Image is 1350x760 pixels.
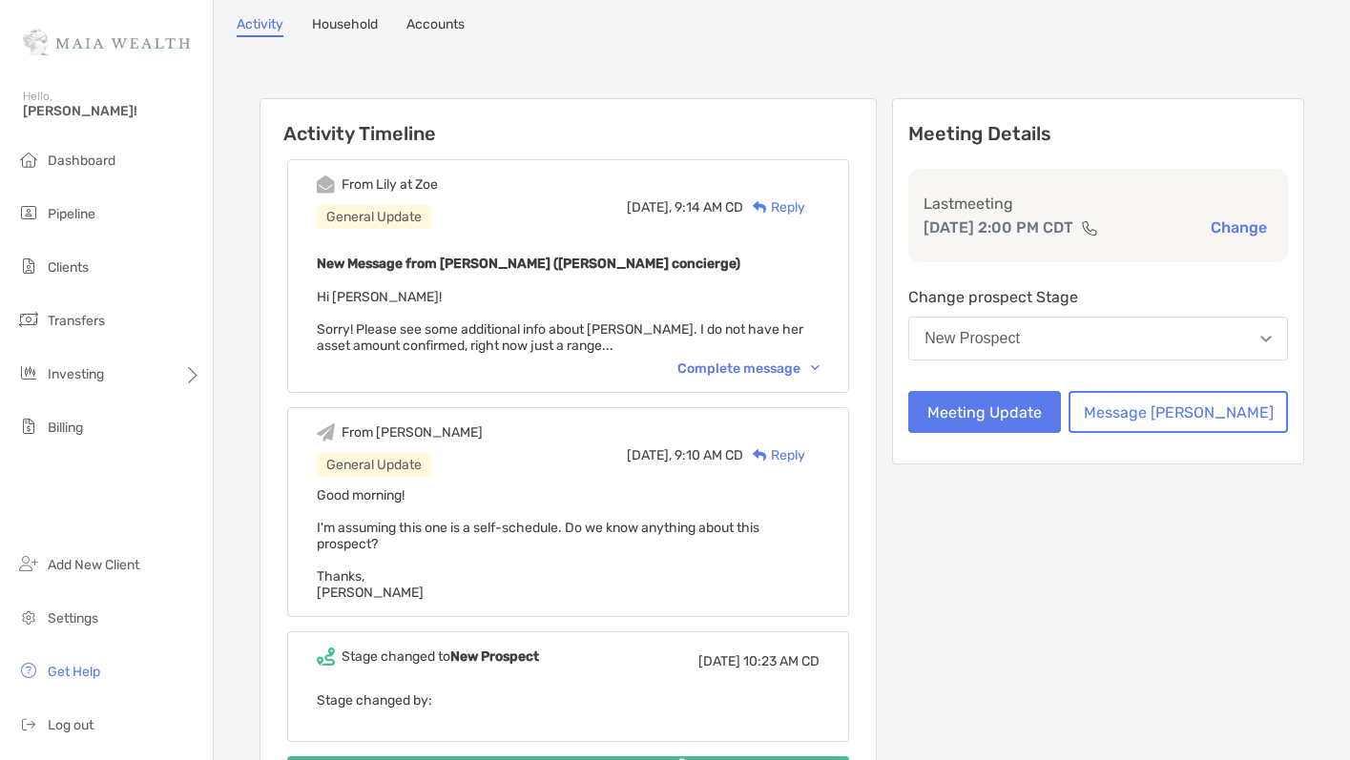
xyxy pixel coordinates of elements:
img: add_new_client icon [17,552,40,575]
img: billing icon [17,415,40,438]
img: settings icon [17,606,40,628]
a: Accounts [406,16,465,37]
p: Meeting Details [908,122,1288,146]
img: Zoe Logo [23,8,190,76]
span: Hi [PERSON_NAME]! Sorry! Please see some additional info about [PERSON_NAME]. I do not have her a... [317,289,803,354]
div: From Lily at Zoe [342,176,438,193]
span: 9:14 AM CD [675,199,743,216]
p: [DATE] 2:00 PM CDT [924,216,1073,239]
p: Change prospect Stage [908,285,1288,309]
span: Dashboard [48,153,115,169]
img: logout icon [17,712,40,735]
div: General Update [317,205,431,229]
span: Transfers [48,313,105,329]
div: Reply [743,445,805,465]
button: Message [PERSON_NAME] [1069,391,1288,433]
p: Last meeting [924,192,1273,216]
span: Settings [48,610,98,626]
span: Log out [48,717,93,733]
span: [PERSON_NAME]! [23,103,201,119]
img: Reply icon [753,201,767,214]
span: Add New Client [48,557,139,573]
a: Household [312,16,378,37]
img: Event icon [317,423,335,442]
button: Change [1205,217,1273,237]
img: investing icon [17,361,40,384]
a: Activity [237,16,283,37]
span: Pipeline [48,206,95,222]
img: Event icon [317,175,335,194]
span: [DATE], [627,447,672,463]
b: New Prospect [450,648,539,665]
img: Chevron icon [811,365,820,371]
span: Good morning! I'm assuming this one is a self-schedule. Do we know anything about this prospect? ... [317,487,759,601]
span: Get Help [48,664,100,680]
div: Complete message [677,360,820,377]
div: From [PERSON_NAME] [342,424,483,441]
b: New Message from [PERSON_NAME] ([PERSON_NAME] concierge) [317,256,740,272]
span: Billing [48,420,83,436]
div: General Update [317,453,431,477]
img: dashboard icon [17,148,40,171]
img: Event icon [317,647,335,666]
button: Meeting Update [908,391,1061,433]
img: clients icon [17,255,40,277]
span: [DATE] [698,653,740,669]
img: transfers icon [17,308,40,331]
span: 10:23 AM CD [743,653,820,669]
h6: Activity Timeline [260,99,876,145]
img: Reply icon [753,449,767,462]
img: Open dropdown arrow [1260,336,1272,342]
span: Clients [48,259,89,276]
p: Stage changed by: [317,688,820,712]
span: [DATE], [627,199,672,216]
div: Stage changed to [342,648,539,665]
div: Reply [743,197,805,217]
img: pipeline icon [17,201,40,224]
span: 9:10 AM CD [675,447,743,463]
span: Investing [48,366,104,382]
img: get-help icon [17,659,40,682]
div: New Prospect [924,330,1020,347]
img: communication type [1081,220,1098,236]
button: New Prospect [908,317,1288,360]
